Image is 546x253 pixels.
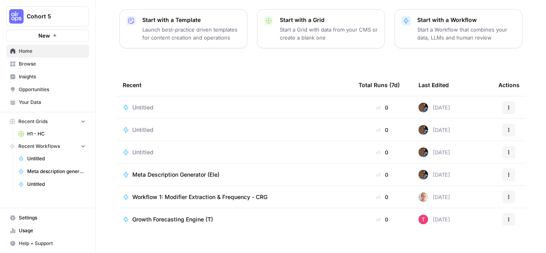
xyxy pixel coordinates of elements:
[6,58,89,70] a: Browse
[498,74,520,96] div: Actions
[132,148,153,156] span: Untitled
[27,168,86,175] span: Meta description generator ([PERSON_NAME])
[123,74,346,96] div: Recent
[140,3,155,18] div: Close
[123,215,346,223] a: Growth Forecasting Engine (T)
[27,12,75,20] span: Cohort 5
[418,103,450,112] div: [DATE]
[19,240,86,247] span: Help + Support
[15,178,89,191] a: Untitled
[7,194,153,208] textarea: Message…
[123,126,346,134] a: Untitled
[359,215,406,223] div: 0
[19,99,86,106] span: Your Data
[9,9,24,24] img: Cohort 5 Logo
[19,48,86,55] span: Home
[125,3,140,18] button: Home
[19,227,86,234] span: Usage
[29,50,153,75] div: What does the workflow need in a csv file?
[6,30,89,42] button: New
[6,237,89,250] button: Help + Support
[6,83,89,96] a: Opportunities
[418,103,428,112] img: awj6ga5l37uips87mhndydh57ioo
[12,211,19,217] button: Emoji picker
[6,96,89,109] a: Your Data
[142,26,241,42] p: Launch best-practice driven templates for content creation and operations
[6,45,89,58] a: Home
[27,181,86,188] span: Untitled
[19,214,86,221] span: Settings
[19,73,86,80] span: Insights
[280,16,378,24] p: Start with a Grid
[418,192,428,202] img: tzy1lhuh9vjkl60ica9oz7c44fpn
[13,157,147,188] div: Keep in mind that directly uploading CSVs to workflows is less common than using them with grids,...
[25,211,32,217] button: Gif picker
[257,9,385,48] button: Start with a GridStart a Grid with data from your CMS or create a blank one
[359,126,406,134] div: 0
[359,104,406,112] div: 0
[39,10,100,18] p: The team can also help
[359,74,400,96] div: Total Runs (7d)
[35,54,147,70] div: What does the workflow need in a csv file?
[142,16,241,24] p: Start with a Template
[418,170,450,179] div: [DATE]
[132,104,153,112] span: Untitled
[418,147,428,157] img: awj6ga5l37uips87mhndydh57ioo
[123,193,346,201] a: Workflow 1: Modifier Extraction & Frequency - CRG
[123,171,346,179] a: Meta Description Generator (Ele)
[6,140,89,152] button: Recent Workflows
[120,9,247,48] button: Start with a TemplateLaunch best-practice driven templates for content creation and operations
[27,130,86,137] span: H1 - HC
[280,26,378,42] p: Start a Grid with data from your CMS or create a blank one
[6,81,153,193] div: When you upload a CSV file to a workflow, the workflow can access the entire file as context in a...
[132,171,219,179] span: Meta Description Generator (Ele)
[74,103,80,110] a: Source reference 139278506:
[13,114,147,153] div: The CSV doesn't need to follow any specific format requirements - it just needs to be a valid CSV...
[15,152,89,165] a: Untitled
[418,170,428,179] img: awj6ga5l37uips87mhndydh57ioo
[418,125,450,135] div: [DATE]
[13,86,147,110] div: When you upload a CSV file to a workflow, the workflow can access the entire file as context in a...
[132,215,213,223] span: Growth Forecasting Engine (T)
[6,224,89,237] a: Usage
[123,148,346,156] a: Untitled
[359,171,406,179] div: 0
[417,26,516,42] p: Start a Workflow that combines your data, LLMs and human review
[359,148,406,156] div: 0
[39,4,48,10] h1: Fin
[418,215,428,224] img: nd6c3fyh5vwa1zwnscpeh1pc14al
[6,81,153,193] div: Fin says…
[6,116,89,127] button: Recent Grids
[418,192,450,202] div: [DATE]
[6,70,89,83] a: Insights
[417,16,516,24] p: Start with a Workflow
[23,4,36,17] img: Profile image for Fin
[38,211,44,217] button: Upload attachment
[123,104,346,112] a: Untitled
[395,9,522,48] button: Start with a WorkflowStart a Workflow that combines your data, LLMs and human review
[418,147,450,157] div: [DATE]
[359,193,406,201] div: 0
[15,127,89,140] a: H1 - HC
[132,193,267,201] span: Workflow 1: Modifier Extraction & Frequency - CRG
[137,208,150,221] button: Send a message…
[418,215,450,224] div: [DATE]
[19,86,86,93] span: Opportunities
[418,74,449,96] div: Last Edited
[38,32,50,40] span: New
[6,6,89,26] button: Workspace: Cohort 5
[19,60,86,68] span: Browse
[418,125,428,135] img: awj6ga5l37uips87mhndydh57ioo
[18,143,60,150] span: Recent Workflows
[5,3,20,18] button: go back
[27,155,86,162] span: Untitled
[15,165,89,178] a: Meta description generator ([PERSON_NAME])
[18,118,48,125] span: Recent Grids
[132,126,153,134] span: Untitled
[51,211,57,217] button: Start recording
[6,211,89,224] a: Settings
[6,50,153,81] div: Emily says…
